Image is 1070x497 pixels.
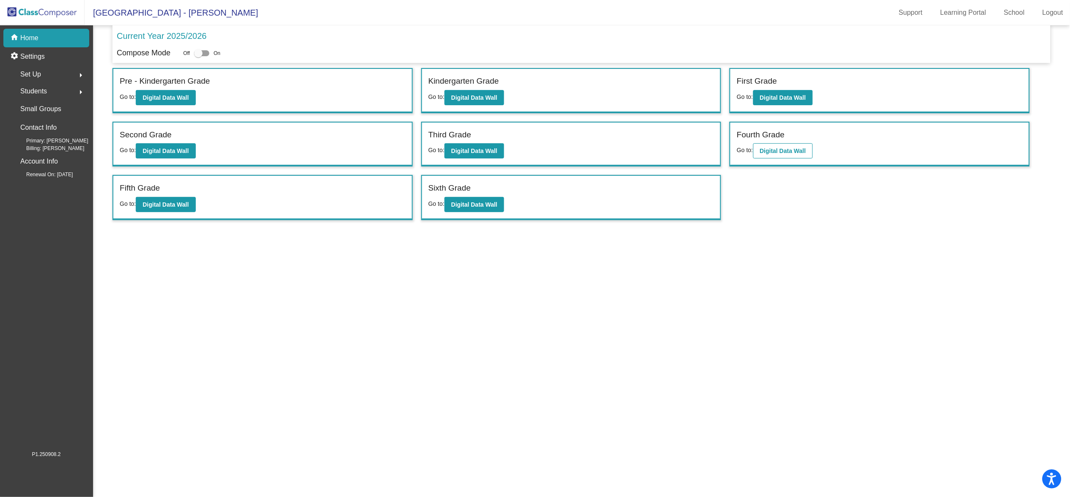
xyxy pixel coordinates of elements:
[760,94,806,101] b: Digital Data Wall
[1036,6,1070,19] a: Logout
[428,129,471,141] label: Third Grade
[428,182,471,194] label: Sixth Grade
[428,93,444,100] span: Go to:
[934,6,993,19] a: Learning Portal
[136,197,195,212] button: Digital Data Wall
[85,6,258,19] span: [GEOGRAPHIC_DATA] - [PERSON_NAME]
[136,90,195,105] button: Digital Data Wall
[753,90,813,105] button: Digital Data Wall
[760,147,806,154] b: Digital Data Wall
[428,75,499,87] label: Kindergarten Grade
[451,147,497,154] b: Digital Data Wall
[753,143,813,158] button: Digital Data Wall
[737,93,753,100] span: Go to:
[444,143,504,158] button: Digital Data Wall
[120,182,160,194] label: Fifth Grade
[13,145,84,152] span: Billing: [PERSON_NAME]
[120,147,136,153] span: Go to:
[76,70,86,80] mat-icon: arrow_right
[20,68,41,80] span: Set Up
[20,33,38,43] p: Home
[444,90,504,105] button: Digital Data Wall
[13,171,73,178] span: Renewal On: [DATE]
[120,93,136,100] span: Go to:
[13,137,88,145] span: Primary: [PERSON_NAME]
[76,87,86,97] mat-icon: arrow_right
[120,129,172,141] label: Second Grade
[143,94,189,101] b: Digital Data Wall
[143,201,189,208] b: Digital Data Wall
[10,33,20,43] mat-icon: home
[451,94,497,101] b: Digital Data Wall
[444,197,504,212] button: Digital Data Wall
[20,85,47,97] span: Students
[20,52,45,62] p: Settings
[451,201,497,208] b: Digital Data Wall
[20,103,61,115] p: Small Groups
[136,143,195,158] button: Digital Data Wall
[183,49,190,57] span: Off
[428,200,444,207] span: Go to:
[892,6,930,19] a: Support
[737,75,777,87] label: First Grade
[120,75,210,87] label: Pre - Kindergarten Grade
[117,47,170,59] p: Compose Mode
[10,52,20,62] mat-icon: settings
[117,30,206,42] p: Current Year 2025/2026
[428,147,444,153] span: Go to:
[737,129,785,141] label: Fourth Grade
[737,147,753,153] span: Go to:
[214,49,220,57] span: On
[120,200,136,207] span: Go to:
[143,147,189,154] b: Digital Data Wall
[20,122,57,134] p: Contact Info
[997,6,1032,19] a: School
[20,156,58,167] p: Account Info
